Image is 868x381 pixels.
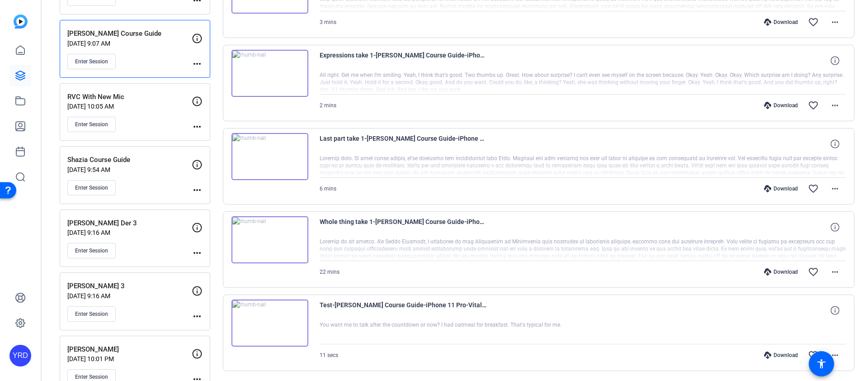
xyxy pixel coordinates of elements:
[320,186,336,192] span: 6 mins
[231,50,308,97] img: thumb-nail
[759,102,802,109] div: Download
[192,121,203,132] mat-icon: more_horiz
[759,19,802,26] div: Download
[816,358,827,369] mat-icon: accessibility
[14,14,28,29] img: blue-gradient.svg
[231,300,308,347] img: thumb-nail
[67,166,192,173] p: [DATE] 9:54 AM
[67,92,192,102] p: RVC With New Mic
[320,269,340,275] span: 22 mins
[830,183,840,194] mat-icon: more_horiz
[320,102,336,109] span: 2 mins
[75,184,108,191] span: Enter Session
[67,155,192,165] p: Shazia Course Guide
[75,310,108,318] span: Enter Session
[67,355,192,362] p: [DATE] 10:01 PM
[759,268,802,276] div: Download
[759,352,802,359] div: Download
[67,243,116,258] button: Enter Session
[67,218,192,229] p: [PERSON_NAME] Der 3
[320,19,336,25] span: 3 mins
[67,306,116,322] button: Enter Session
[75,247,108,254] span: Enter Session
[830,100,840,111] mat-icon: more_horiz
[830,17,840,28] mat-icon: more_horiz
[67,281,192,291] p: [PERSON_NAME] 3
[320,133,487,155] span: Last part take 1-[PERSON_NAME] Course Guide-iPhone 11 Pro-Vital Talk-2025-09-26-14-14-41-414-0
[192,311,203,322] mat-icon: more_horiz
[75,373,108,381] span: Enter Session
[759,185,802,192] div: Download
[808,17,819,28] mat-icon: favorite_border
[231,216,308,263] img: thumb-nail
[808,267,819,277] mat-icon: favorite_border
[75,58,108,65] span: Enter Session
[320,50,487,71] span: Expressions take 1-[PERSON_NAME] Course Guide-iPhone 11 Pro-Vital Talk-2025-09-26-14-22-52-631-0
[67,103,192,110] p: [DATE] 10:05 AM
[231,133,308,180] img: thumb-nail
[808,183,819,194] mat-icon: favorite_border
[9,345,31,367] div: YRD
[67,180,116,195] button: Enter Session
[320,300,487,321] span: Test-[PERSON_NAME] Course Guide-iPhone 11 Pro-Vital Talk-2025-09-26-13-50-13-286-0
[67,40,192,47] p: [DATE] 9:07 AM
[808,100,819,111] mat-icon: favorite_border
[830,267,840,277] mat-icon: more_horiz
[67,344,192,355] p: [PERSON_NAME]
[808,350,819,361] mat-icon: favorite_border
[67,292,192,300] p: [DATE] 9:16 AM
[320,216,487,238] span: Whole thing take 1-[PERSON_NAME] Course Guide-iPhone 11 Pro-Vital Talk-2025-09-26-13-51-20-487-0
[67,54,116,69] button: Enter Session
[192,58,203,69] mat-icon: more_horiz
[67,117,116,132] button: Enter Session
[830,350,840,361] mat-icon: more_horiz
[192,185,203,195] mat-icon: more_horiz
[75,121,108,128] span: Enter Session
[192,248,203,258] mat-icon: more_horiz
[67,229,192,236] p: [DATE] 9:16 AM
[67,29,192,39] p: [PERSON_NAME] Course Guide
[320,352,338,358] span: 11 secs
